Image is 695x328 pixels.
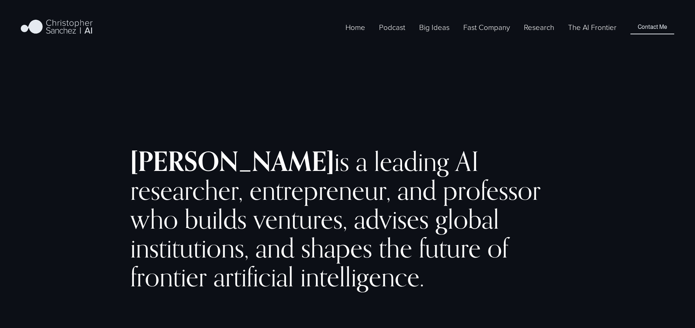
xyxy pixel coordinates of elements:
[419,21,449,33] a: folder dropdown
[630,20,674,34] a: Contact Me
[463,22,510,33] span: Fast Company
[463,21,510,33] a: folder dropdown
[379,21,405,33] a: Podcast
[419,22,449,33] span: Big Ideas
[130,147,564,291] h2: is a leading AI researcher, entrepreneur, and professor who builds ventures, advises global insti...
[524,22,554,33] span: Research
[524,21,554,33] a: folder dropdown
[345,21,365,33] a: Home
[568,21,617,33] a: The AI Frontier
[130,145,334,178] strong: [PERSON_NAME]
[21,18,93,37] img: Christopher Sanchez | AI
